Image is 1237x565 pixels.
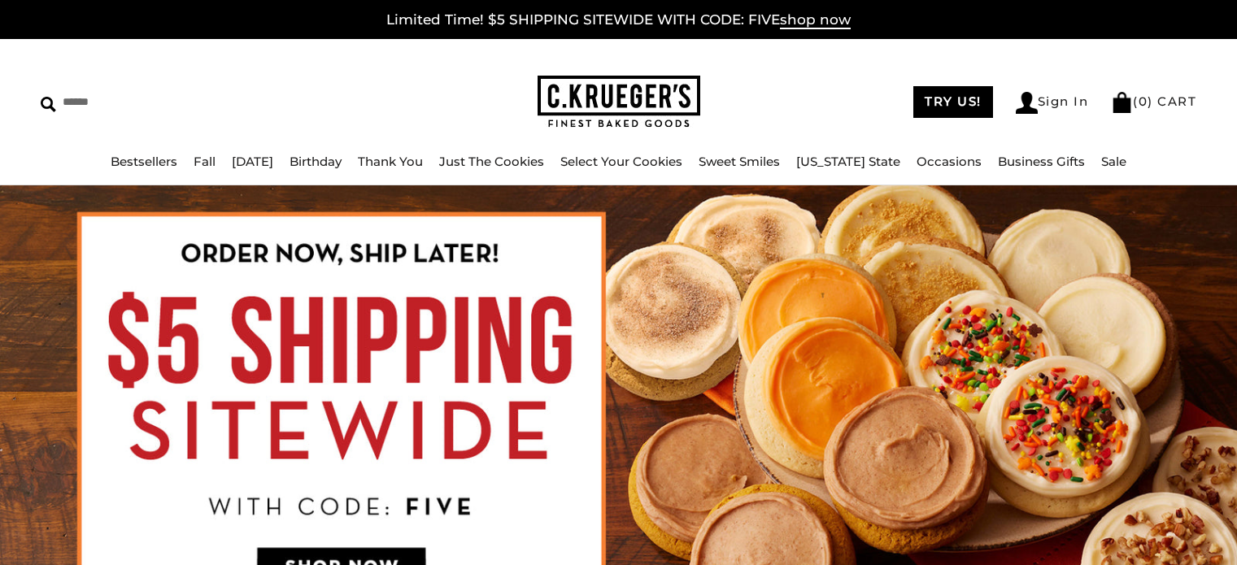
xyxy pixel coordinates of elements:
a: Sweet Smiles [699,154,780,169]
a: (0) CART [1111,93,1196,109]
input: Search [41,89,315,115]
span: 0 [1139,93,1148,109]
a: Business Gifts [998,154,1085,169]
a: Birthday [290,154,342,169]
img: Bag [1111,92,1133,113]
a: Bestsellers [111,154,177,169]
img: Account [1016,92,1038,114]
img: Search [41,97,56,112]
a: [US_STATE] State [796,154,900,169]
a: [DATE] [232,154,273,169]
a: Select Your Cookies [560,154,682,169]
a: Thank You [358,154,423,169]
a: Occasions [917,154,982,169]
span: shop now [780,11,851,29]
a: Fall [194,154,216,169]
a: TRY US! [913,86,993,118]
a: Limited Time! $5 SHIPPING SITEWIDE WITH CODE: FIVEshop now [386,11,851,29]
img: C.KRUEGER'S [538,76,700,128]
a: Sign In [1016,92,1089,114]
a: Sale [1101,154,1126,169]
a: Just The Cookies [439,154,544,169]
